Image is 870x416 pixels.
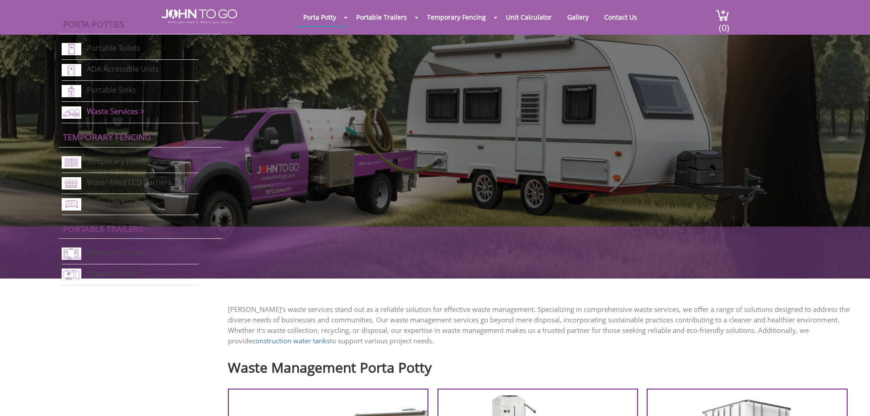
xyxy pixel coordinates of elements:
img: ADA-units-new.png [62,64,81,76]
img: cart a [716,9,729,21]
a: Portable Sinks [87,85,136,95]
a: construction water tanks [252,336,330,345]
img: water-filled%20barriers-new.png [62,177,81,190]
a: Portable Trailers [349,8,414,26]
a: Temporary Fencing [420,8,493,26]
a: ADA Accessible Units [87,64,159,74]
a: Restroom Trailers [87,247,148,258]
a: Barricade Fencing [87,198,148,208]
a: Water-filled LCD Barriers [87,177,172,187]
img: waste-services-new.png [62,106,81,119]
a: Porta Potties [63,18,124,30]
a: Unit Calculator [499,8,559,26]
img: portable-toilets-new.png [62,43,81,55]
p: [PERSON_NAME]’s waste services stand out as a reliable solution for effective waste management. S... [228,304,856,346]
a: Contact Us [597,8,644,26]
img: barricade-fencing-icon-new.png [62,198,81,211]
a: Waste Services > [87,106,145,116]
img: chan-link-fencing-new.png [62,156,81,169]
h2: Waste Management Porta Potty [228,355,856,375]
a: Shower Trailers [87,269,140,279]
a: Gallery [560,8,596,26]
a: Porta Potty [296,8,343,26]
a: Portable trailers [63,223,143,234]
span: (0) [718,14,729,34]
a: Portable Toilets [87,43,140,53]
img: JOHN to go [162,9,237,24]
img: restroom-trailers-new.png [62,247,81,260]
img: shower-trailers-new.png [62,269,81,281]
a: Temporary Fence Panels [87,156,171,166]
a: Temporary Fencing [63,131,151,142]
img: portable-sinks-new.png [62,85,81,97]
